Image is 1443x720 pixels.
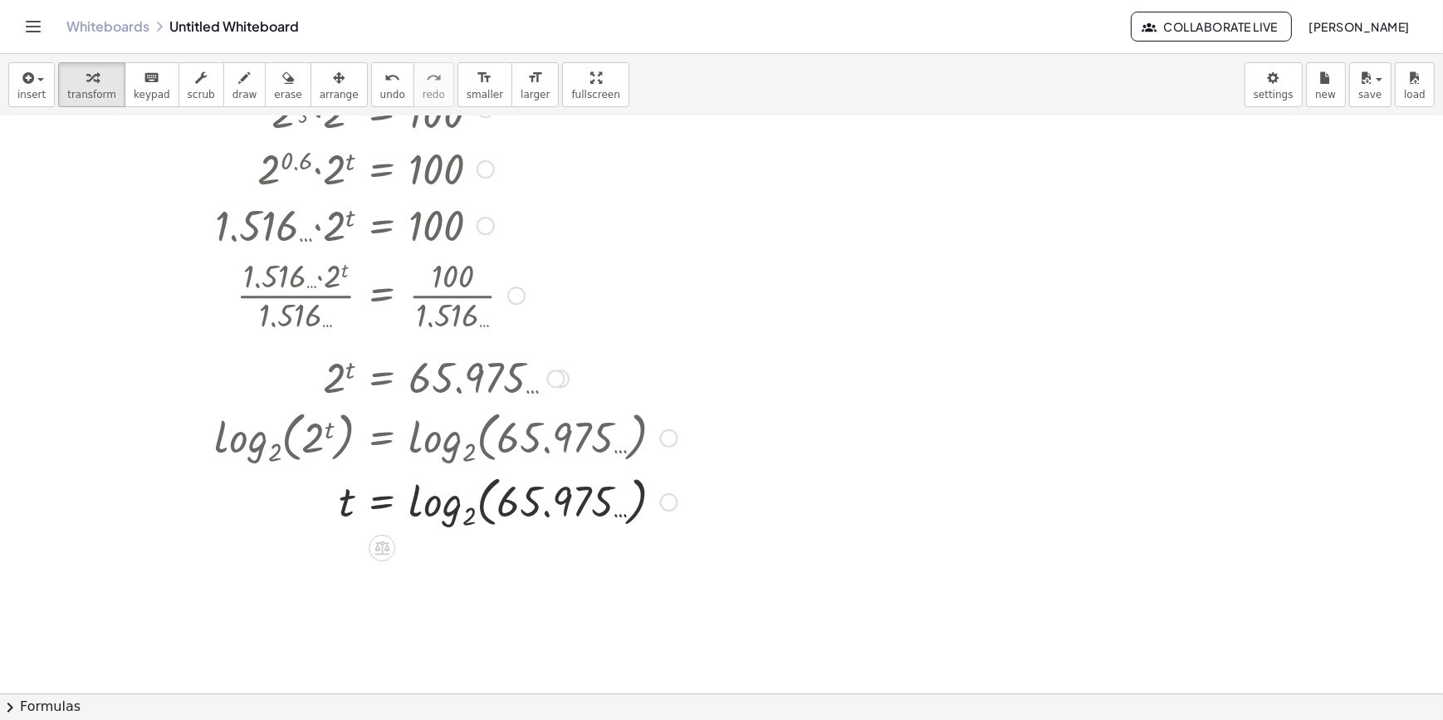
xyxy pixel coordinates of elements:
button: transform [58,62,125,107]
span: arrange [320,89,359,100]
span: draw [232,89,257,100]
button: [PERSON_NAME] [1295,12,1423,42]
button: undoundo [371,62,414,107]
i: keyboard [144,68,159,88]
span: save [1358,89,1382,100]
i: format_size [527,68,543,88]
button: scrub [179,62,224,107]
button: insert [8,62,55,107]
button: format_sizelarger [511,62,559,107]
i: undo [384,68,400,88]
span: undo [380,89,405,100]
button: new [1306,62,1346,107]
span: keypad [134,89,170,100]
button: Toggle navigation [20,13,46,40]
span: Collaborate Live [1145,19,1278,34]
button: draw [223,62,267,107]
div: Apply the same math to both sides of the equation [369,535,395,561]
span: smaller [467,89,503,100]
span: scrub [188,89,215,100]
span: transform [67,89,116,100]
span: redo [423,89,445,100]
button: settings [1245,62,1303,107]
span: [PERSON_NAME] [1308,19,1410,34]
span: load [1404,89,1426,100]
button: Collaborate Live [1131,12,1292,42]
button: erase [265,62,311,107]
span: insert [17,89,46,100]
i: format_size [477,68,492,88]
span: erase [274,89,301,100]
button: keyboardkeypad [125,62,179,107]
span: larger [521,89,550,100]
i: redo [426,68,442,88]
button: save [1349,62,1392,107]
button: redoredo [413,62,454,107]
a: Whiteboards [66,18,149,35]
span: new [1315,89,1336,100]
span: settings [1254,89,1294,100]
button: arrange [311,62,368,107]
button: load [1395,62,1435,107]
span: fullscreen [571,89,619,100]
button: fullscreen [562,62,629,107]
button: format_sizesmaller [457,62,512,107]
